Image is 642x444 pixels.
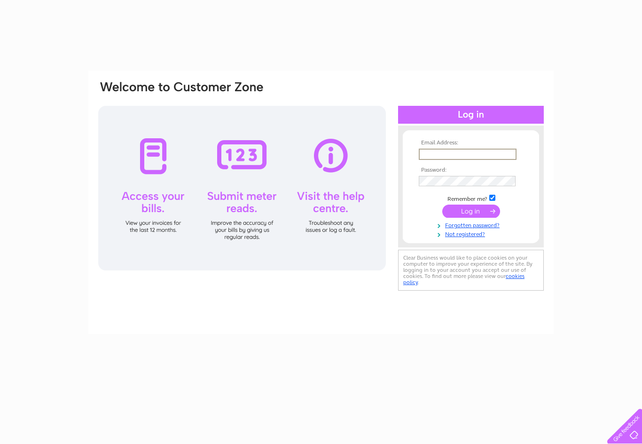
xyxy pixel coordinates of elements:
[398,250,544,291] div: Clear Business would like to place cookies on your computer to improve your experience of the sit...
[416,140,525,146] th: Email Address:
[419,229,525,238] a: Not registered?
[416,193,525,203] td: Remember me?
[442,205,500,218] input: Submit
[403,273,525,285] a: cookies policy
[419,220,525,229] a: Forgotten password?
[416,167,525,174] th: Password:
